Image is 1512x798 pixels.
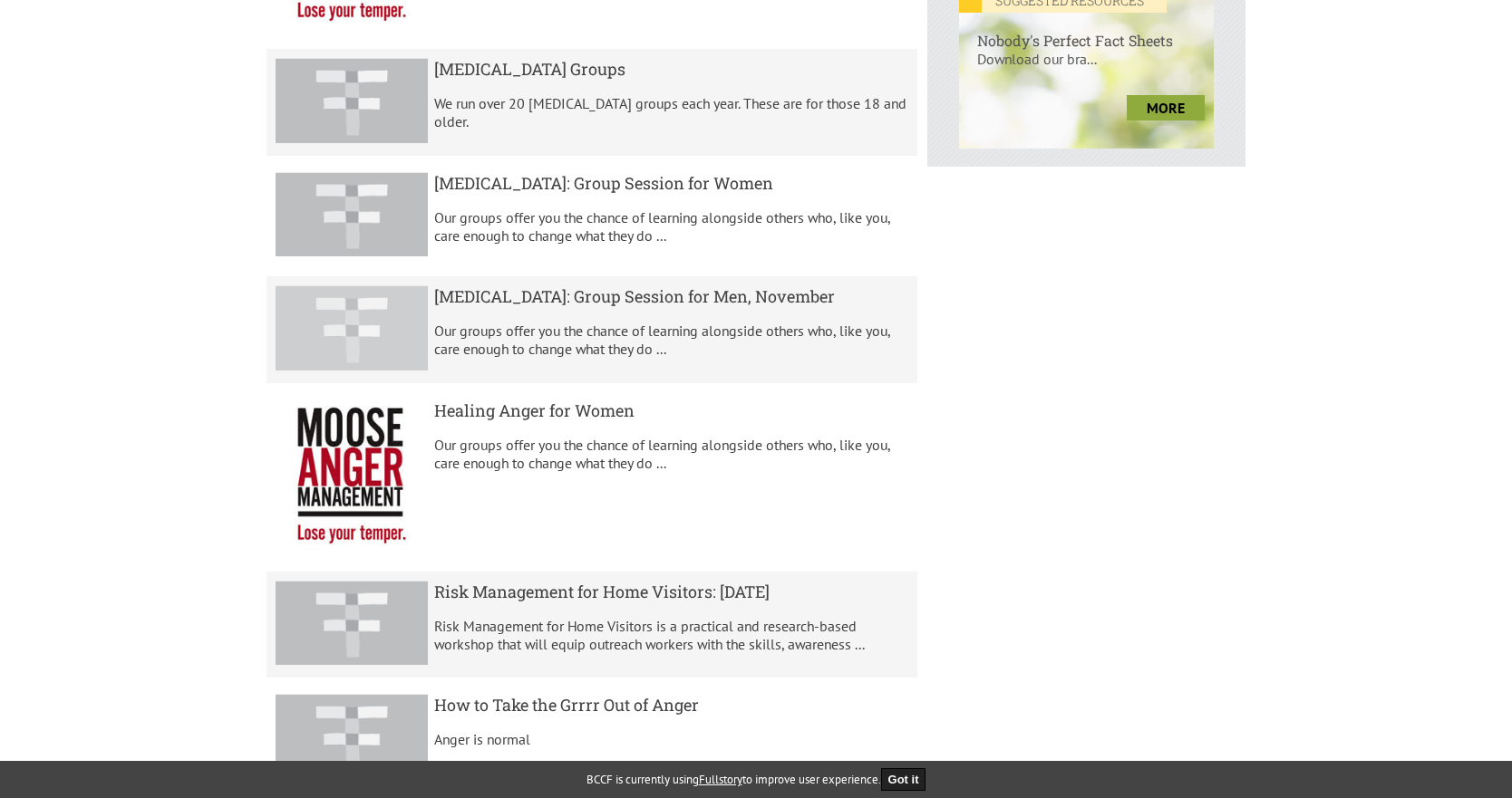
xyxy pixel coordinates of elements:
img: result.title [276,399,428,552]
p: Anger is normal [434,730,909,748]
a: more [1127,95,1205,120]
a: result.title How to Take the Grrrr Out of Anger Anger is normal [267,685,917,792]
a: result.title [MEDICAL_DATA]: Group Session for Men, November Our groups offer you the chance of l... [267,276,917,383]
h6: Nobody's Perfect Fact Sheets [959,13,1214,50]
p: We run over 20 [MEDICAL_DATA] groups each year. These are for those 18 and older. [434,94,909,130]
a: result.title [MEDICAL_DATA]: Group Session for Women Our groups offer you the chance of learning ... [267,163,917,270]
a: result.title Risk Management for Home Visitors: [DATE] Risk Management for Home Visitors is a pra... [267,572,917,678]
img: result.title [276,172,428,257]
h5: [MEDICAL_DATA]: Group Session for Men, November [434,285,909,307]
img: result.title [276,694,428,779]
a: result.title Healing Anger for Women Our groups offer you the chance of learning alongside others... [267,390,917,564]
p: Risk Management for Home Visitors is a practical and research-based workshop that will equip outr... [434,617,909,653]
p: Our groups offer you the chance of learning alongside others who, like you, care enough to change... [434,436,909,472]
h5: [MEDICAL_DATA]: Group Session for Women [434,172,909,194]
a: result.title [MEDICAL_DATA] Groups We run over 20 [MEDICAL_DATA] groups each year. These are for ... [267,49,917,156]
h5: How to Take the Grrrr Out of Anger [434,694,909,716]
p: Our groups offer you the chance of learning alongside others who, like you, care enough to change... [434,322,909,358]
img: result.title [276,285,428,370]
button: Got it [881,768,926,791]
p: Our groups offer you the chance of learning alongside others who, like you, care enough to change... [434,208,909,245]
img: result.title [276,58,428,143]
p: Download our bra... [959,50,1214,86]
h5: [MEDICAL_DATA] Groups [434,58,909,80]
h5: Risk Management for Home Visitors: [DATE] [434,581,909,602]
a: Fullstory [699,772,742,787]
img: result.title [276,581,428,666]
h5: Healing Anger for Women [434,399,909,421]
